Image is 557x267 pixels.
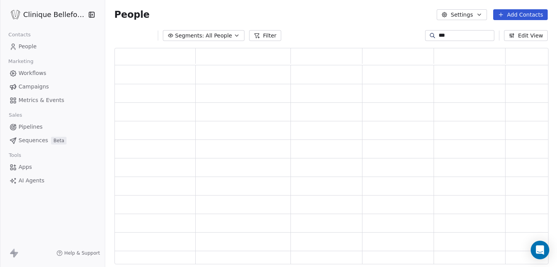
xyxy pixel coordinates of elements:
span: Sequences [19,136,48,145]
span: Apps [19,163,32,171]
span: Beta [51,137,67,145]
a: Apps [6,161,99,173]
span: Tools [5,150,24,161]
button: Settings [437,9,487,20]
span: Metrics & Events [19,96,64,104]
span: Clinique Bellefontaine [23,10,86,20]
span: Sales [5,109,26,121]
span: AI Agents [19,177,44,185]
span: All People [206,32,232,40]
a: Pipelines [6,121,99,133]
button: Add Contacts [493,9,548,20]
button: Filter [249,30,281,41]
span: Workflows [19,69,46,77]
span: Marketing [5,56,37,67]
span: Contacts [5,29,34,41]
span: Help & Support [64,250,100,256]
span: People [19,43,37,51]
a: Campaigns [6,80,99,93]
span: People [114,9,150,20]
span: Segments: [175,32,204,40]
button: Edit View [504,30,548,41]
span: Pipelines [19,123,43,131]
img: Logo_Bellefontaine_Black.png [11,10,20,19]
div: Open Intercom Messenger [531,241,549,259]
a: Help & Support [56,250,100,256]
a: SequencesBeta [6,134,99,147]
a: Workflows [6,67,99,80]
a: People [6,40,99,53]
button: Clinique Bellefontaine [9,8,83,21]
a: AI Agents [6,174,99,187]
span: Campaigns [19,83,49,91]
a: Metrics & Events [6,94,99,107]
